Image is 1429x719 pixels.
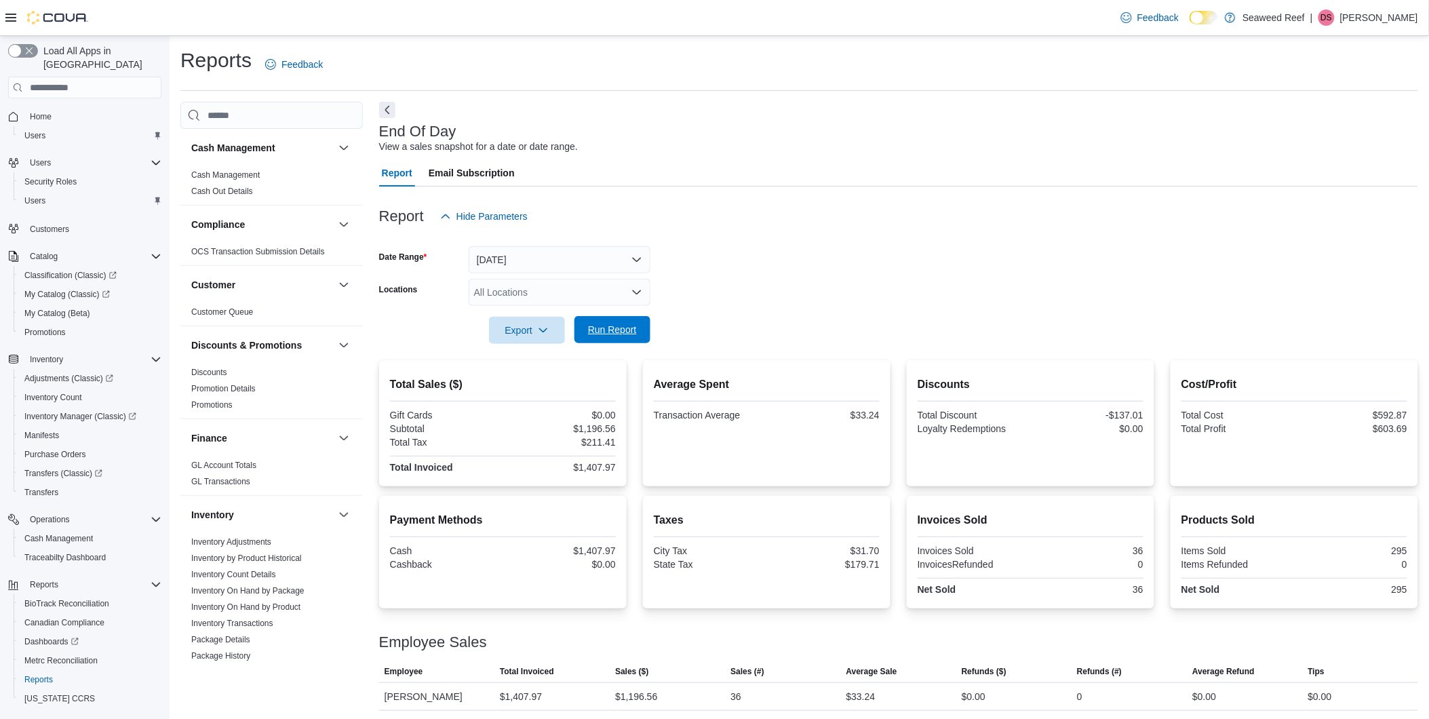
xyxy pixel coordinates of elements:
button: BioTrack Reconciliation [14,594,167,613]
span: Inventory On Hand by Package [191,585,305,596]
span: My Catalog (Classic) [19,286,161,303]
h3: Compliance [191,218,245,231]
span: Security Roles [19,174,161,190]
a: Manifests [19,427,64,444]
a: Discounts [191,368,227,377]
a: Feedback [1116,4,1184,31]
span: GL Transactions [191,476,250,487]
span: Users [19,128,161,144]
button: Promotions [14,323,167,342]
a: Traceabilty Dashboard [19,549,111,566]
span: Users [19,193,161,209]
h3: Discounts & Promotions [191,338,302,352]
span: Traceabilty Dashboard [24,552,106,563]
span: Reports [30,579,58,590]
span: Transfers [19,484,161,501]
div: Transaction Average [654,410,764,421]
button: Users [14,126,167,145]
div: Cash Management [180,167,363,205]
span: Feedback [281,58,323,71]
div: Total Cost [1181,410,1292,421]
div: Subtotal [390,423,501,434]
div: Compliance [180,244,363,265]
span: BioTrack Reconciliation [19,596,161,612]
a: Transfers (Classic) [14,464,167,483]
span: DS [1321,9,1333,26]
span: Purchase Orders [24,449,86,460]
div: $0.00 [1033,423,1143,434]
a: Inventory Adjustments [191,537,271,547]
span: Feedback [1137,11,1179,24]
span: Promotions [24,327,66,338]
a: Inventory On Hand by Product [191,602,300,612]
span: Discounts [191,367,227,378]
span: Product Expirations [191,667,262,678]
a: Inventory Transactions [191,619,273,628]
span: Purchase Orders [19,446,161,463]
div: City Tax [654,545,764,556]
a: Purchase Orders [19,446,92,463]
h2: Payment Methods [390,512,616,528]
a: Users [19,128,51,144]
h3: Report [379,208,424,225]
div: $179.71 [769,559,880,570]
button: Compliance [336,216,352,233]
a: Promotion Details [191,384,256,393]
span: Inventory by Product Historical [191,553,302,564]
div: David Schwab [1318,9,1335,26]
span: Inventory [24,351,161,368]
span: Employee [385,666,423,677]
h2: Discounts [918,376,1143,393]
a: My Catalog (Classic) [19,286,115,303]
div: Finance [180,457,363,495]
span: Package Details [191,634,250,645]
h2: Invoices Sold [918,512,1143,528]
button: Reports [24,577,64,593]
span: Package History [191,650,250,661]
button: [US_STATE] CCRS [14,689,167,708]
span: My Catalog (Beta) [19,305,161,322]
span: Adjustments (Classic) [19,370,161,387]
button: Discounts & Promotions [191,338,333,352]
h3: End Of Day [379,123,456,140]
h3: Cash Management [191,141,275,155]
span: Manifests [24,430,59,441]
button: Export [489,317,565,344]
span: Refunds ($) [962,666,1006,677]
div: Total Profit [1181,423,1292,434]
span: Classification (Classic) [19,267,161,284]
div: $0.00 [505,410,616,421]
button: Customer [191,278,333,292]
a: Users [19,193,51,209]
h2: Average Spent [654,376,880,393]
a: Transfers [19,484,64,501]
a: Inventory Count Details [191,570,276,579]
a: Cash Management [19,530,98,547]
div: Discounts & Promotions [180,364,363,419]
strong: Net Sold [1181,584,1220,595]
span: Sales (#) [730,666,764,677]
a: Security Roles [19,174,82,190]
a: GL Account Totals [191,461,256,470]
strong: Net Sold [918,584,956,595]
span: Dashboards [19,634,161,650]
label: Date Range [379,252,427,263]
span: Home [24,108,161,125]
span: Metrc Reconciliation [24,655,98,666]
button: Next [379,102,395,118]
a: Adjustments (Classic) [19,370,119,387]
div: 295 [1297,584,1407,595]
a: Cash Management [191,170,260,180]
strong: Total Invoiced [390,462,453,473]
a: Reports [19,672,58,688]
button: Inventory [336,507,352,523]
div: $33.24 [846,688,876,705]
div: Items Refunded [1181,559,1292,570]
button: Security Roles [14,172,167,191]
p: Seaweed Reef [1242,9,1305,26]
span: BioTrack Reconciliation [24,598,109,609]
a: Inventory Manager (Classic) [14,407,167,426]
h2: Total Sales ($) [390,376,616,393]
div: 36 [1033,545,1143,556]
